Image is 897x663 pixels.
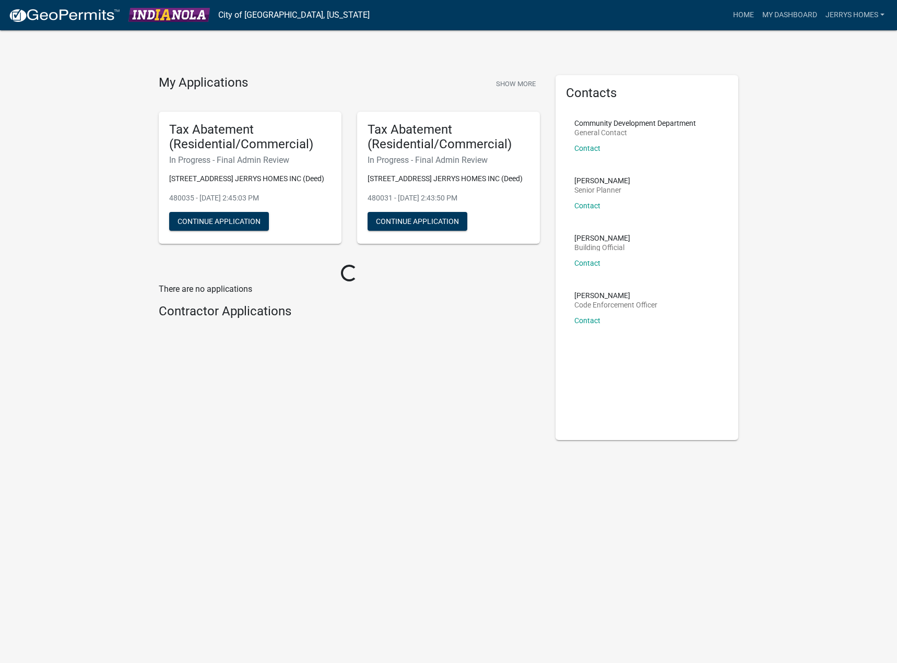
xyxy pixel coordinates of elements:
[574,186,630,194] p: Senior Planner
[758,5,821,25] a: My Dashboard
[574,301,657,309] p: Code Enforcement Officer
[729,5,758,25] a: Home
[368,173,529,184] p: [STREET_ADDRESS] JERRYS HOMES INC (Deed)
[159,283,540,295] p: There are no applications
[218,6,370,24] a: City of [GEOGRAPHIC_DATA], [US_STATE]
[368,122,529,152] h5: Tax Abatement (Residential/Commercial)
[169,173,331,184] p: [STREET_ADDRESS] JERRYS HOMES INC (Deed)
[574,244,630,251] p: Building Official
[159,75,248,91] h4: My Applications
[821,5,889,25] a: jerrys homes
[574,316,600,325] a: Contact
[574,259,600,267] a: Contact
[368,155,529,165] h6: In Progress - Final Admin Review
[566,86,728,101] h5: Contacts
[368,212,467,231] button: Continue Application
[159,304,540,319] h4: Contractor Applications
[128,8,210,22] img: City of Indianola, Iowa
[169,155,331,165] h6: In Progress - Final Admin Review
[574,234,630,242] p: [PERSON_NAME]
[574,120,696,127] p: Community Development Department
[574,144,600,152] a: Contact
[169,122,331,152] h5: Tax Abatement (Residential/Commercial)
[368,193,529,204] p: 480031 - [DATE] 2:43:50 PM
[159,304,540,323] wm-workflow-list-section: Contractor Applications
[169,212,269,231] button: Continue Application
[574,177,630,184] p: [PERSON_NAME]
[574,129,696,136] p: General Contact
[574,202,600,210] a: Contact
[169,193,331,204] p: 480035 - [DATE] 2:45:03 PM
[574,292,657,299] p: [PERSON_NAME]
[492,75,540,92] button: Show More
